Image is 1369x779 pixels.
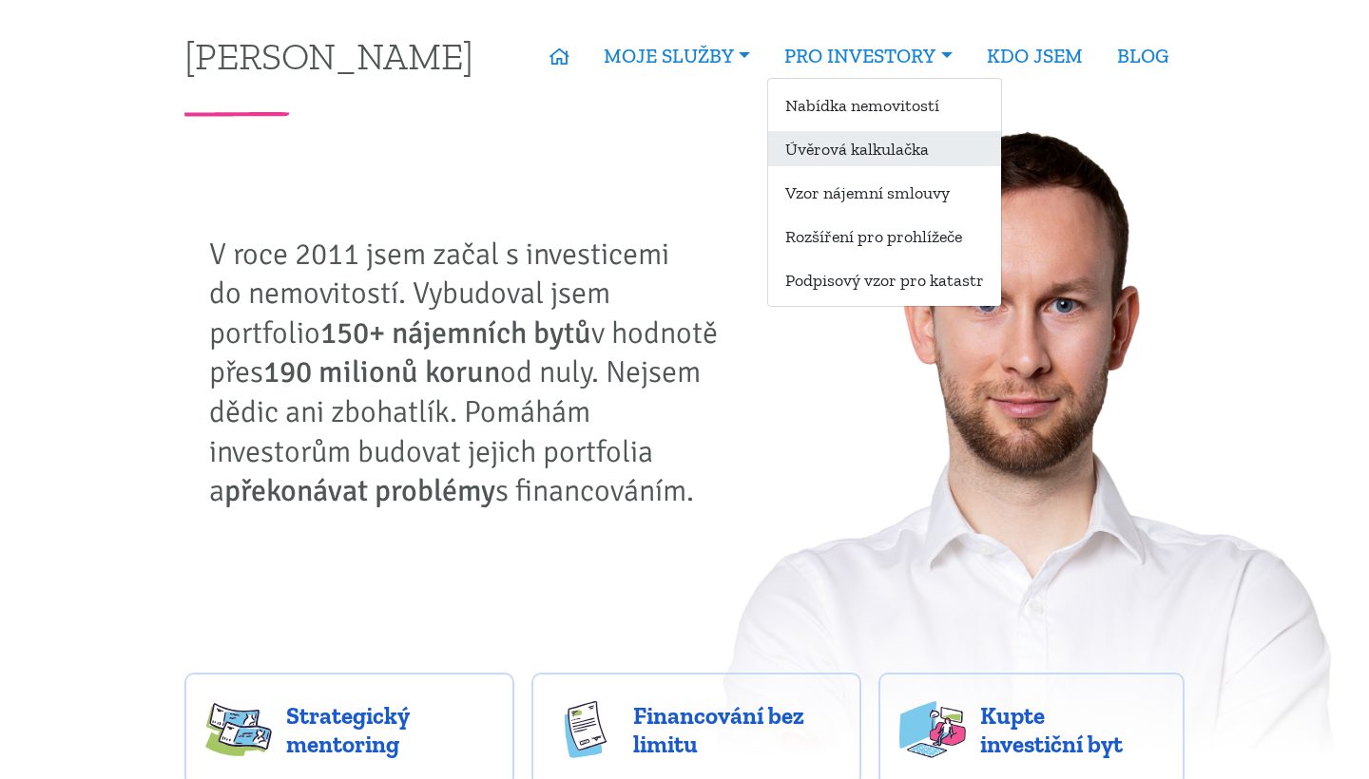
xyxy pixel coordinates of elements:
[184,37,473,74] a: [PERSON_NAME]
[980,701,1165,758] span: Kupte investiční byt
[899,701,966,758] img: flats
[768,218,1001,254] a: Rozšíření pro prohlížeče
[768,175,1001,210] a: Vzor nájemní smlouvy
[286,701,493,758] span: Strategický mentoring
[320,314,591,351] strong: 150+ nájemních bytů
[633,701,840,758] span: Financování bez limitu
[552,701,619,758] img: finance
[768,131,1001,166] a: Úvěrová kalkulačka
[263,353,500,390] strong: 190 milionů korun
[224,472,495,509] strong: překonávat problémy
[587,34,767,78] a: MOJE SLUŽBY
[1100,34,1186,78] a: BLOG
[768,262,1001,297] a: Podpisový vzor pro katastr
[767,34,969,78] a: PRO INVESTORY
[768,87,1001,123] a: Nabídka nemovitostí
[970,34,1100,78] a: KDO JSEM
[205,701,272,758] img: strategy
[209,235,732,511] p: V roce 2011 jsem začal s investicemi do nemovitostí. Vybudoval jsem portfolio v hodnotě přes od n...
